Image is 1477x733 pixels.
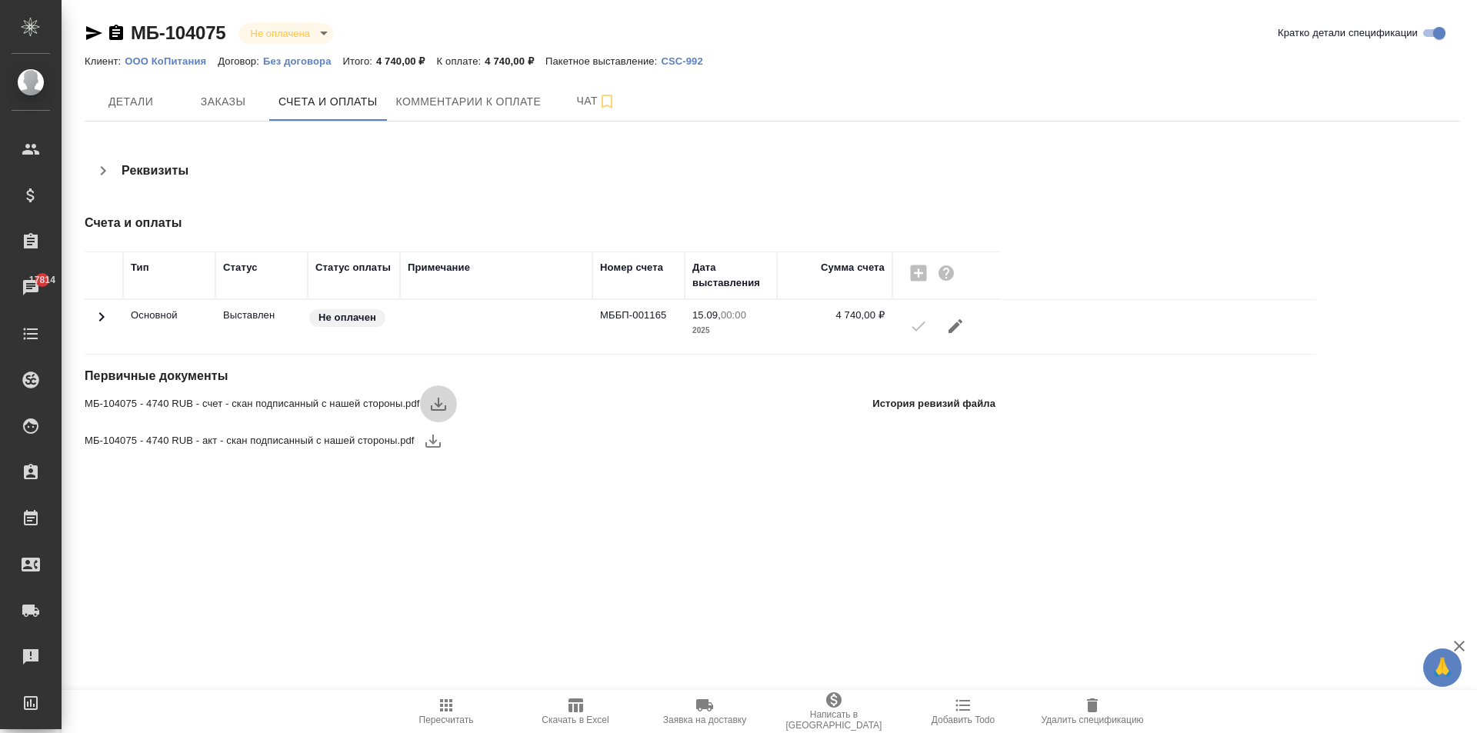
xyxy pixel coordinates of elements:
div: Статус оплаты [315,260,391,275]
h4: Счета и оплаты [85,214,1002,232]
span: МБ-104075 - 4740 RUB - счет - скан подписанный с нашей стороны.pdf [85,396,420,411]
span: Чат [559,92,633,111]
div: Не оплачена [238,23,333,44]
p: Договор: [218,55,263,67]
p: Все изменения в спецификации заблокированы [223,308,300,323]
p: 2025 [692,323,769,338]
a: Без договора [263,54,343,67]
p: Без договора [263,55,343,67]
a: 17814 [4,268,58,307]
span: Заказы [186,92,260,112]
div: Тип [131,260,149,275]
p: История ревизий файла [872,396,995,411]
a: ООО КоПитания [125,54,218,67]
p: К оплате: [437,55,485,67]
a: МБ-104075 [131,22,226,43]
p: 4 740,00 ₽ [485,55,545,67]
button: Редактировать [937,308,974,345]
span: Кратко детали спецификации [1278,25,1418,41]
p: CSC-992 [661,55,714,67]
span: Комментарии к оплате [396,92,542,112]
p: 00:00 [721,309,746,321]
div: Сумма счета [821,260,885,275]
p: Пакетное выставление: [545,55,661,67]
td: Основной [123,300,215,354]
div: Номер счета [600,260,663,275]
td: МББП-001165 [592,300,685,354]
td: 4 740,00 ₽ [777,300,892,354]
h4: Первичные документы [85,367,1002,385]
p: 4 740,00 ₽ [376,55,437,67]
div: Дата выставления [692,260,769,291]
span: МБ-104075 - 4740 RUB - акт - скан подписанный с нашей стороны.pdf [85,433,415,448]
p: 15.09, [692,309,721,321]
p: Не оплачен [318,310,376,325]
h4: Реквизиты [122,162,188,180]
span: 17814 [20,272,65,288]
span: Счета и оплаты [278,92,378,112]
div: Статус [223,260,258,275]
p: Итого: [343,55,376,67]
button: Скопировать ссылку для ЯМессенджера [85,24,103,42]
div: Примечание [408,260,470,275]
button: Скопировать ссылку [107,24,125,42]
svg: Подписаться [598,92,616,111]
button: 🙏 [1423,648,1462,687]
span: Детали [94,92,168,112]
p: ООО КоПитания [125,55,218,67]
span: 🙏 [1429,651,1455,684]
a: CSC-992 [661,54,714,67]
button: Не оплачена [246,27,315,40]
p: Клиент: [85,55,125,67]
span: Toggle Row Expanded [92,317,111,328]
